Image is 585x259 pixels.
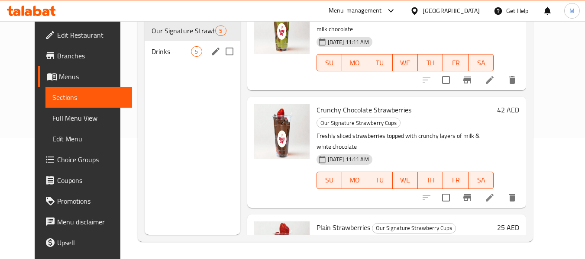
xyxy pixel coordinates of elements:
[446,57,465,69] span: FR
[393,172,418,189] button: WE
[317,172,342,189] button: SU
[59,71,126,82] span: Menus
[457,187,478,208] button: Branch-specific-item
[421,57,440,69] span: TH
[317,103,411,116] span: Crunchy Chocolate Strawberries
[152,46,191,57] span: Drinks
[437,71,455,89] span: Select to update
[57,51,126,61] span: Branches
[57,237,126,248] span: Upsell
[367,54,392,71] button: TU
[324,38,372,46] span: [DATE] 11:11 AM
[472,174,490,186] span: SA
[52,134,126,144] span: Edit Menu
[38,66,133,87] a: Menus
[396,57,414,69] span: WE
[320,174,339,186] span: SU
[152,26,215,36] span: Our Signature Strawberry Cups
[57,196,126,206] span: Promotions
[52,113,126,123] span: Full Menu View
[469,172,494,189] button: SA
[57,175,126,185] span: Coupons
[317,118,401,128] div: Our Signature Strawberry Cups
[437,189,455,207] span: Select to update
[38,45,133,66] a: Branches
[209,45,222,58] button: edit
[346,57,364,69] span: MO
[569,6,575,16] span: M
[191,48,201,56] span: 5
[57,30,126,40] span: Edit Restaurant
[38,25,133,45] a: Edit Restaurant
[52,92,126,102] span: Sections
[497,221,519,233] h6: 25 AED
[418,172,443,189] button: TH
[423,6,480,16] div: [GEOGRAPHIC_DATA]
[485,192,495,203] a: Edit menu item
[38,191,133,211] a: Promotions
[497,104,519,116] h6: 42 AED
[446,174,465,186] span: FR
[396,174,414,186] span: WE
[38,232,133,253] a: Upsell
[317,54,342,71] button: SU
[317,13,494,35] p: Freshly sliced strawberries topped with pistachio kunafa and creamy milk chocolate
[443,54,468,71] button: FR
[317,118,400,128] span: Our Signature Strawberry Cups
[324,155,372,163] span: [DATE] 11:11 AM
[45,108,133,128] a: Full Menu View
[472,57,490,69] span: SA
[342,172,367,189] button: MO
[317,221,370,234] span: Plain Strawberries
[421,174,440,186] span: TH
[502,187,523,208] button: delete
[502,70,523,90] button: delete
[216,27,226,35] span: 5
[329,6,382,16] div: Menu-management
[45,87,133,108] a: Sections
[418,54,443,71] button: TH
[342,54,367,71] button: MO
[38,149,133,170] a: Choice Groups
[485,75,495,85] a: Edit menu item
[254,104,310,159] img: Crunchy Chocolate Strawberries
[372,223,456,233] span: Our Signature Strawberry Cups
[38,170,133,191] a: Coupons
[372,223,456,233] div: Our Signature Strawberry Cups
[371,174,389,186] span: TU
[457,70,478,90] button: Branch-specific-item
[191,46,202,57] div: items
[145,20,240,41] div: Our Signature Strawberry Cups5
[443,172,468,189] button: FR
[393,54,418,71] button: WE
[317,131,494,152] p: Freshly sliced strawberries topped with crunchy layers of milk & white chocolate
[371,57,389,69] span: TU
[57,154,126,165] span: Choice Groups
[367,172,392,189] button: TU
[145,41,240,62] div: Drinks5edit
[145,17,240,65] nav: Menu sections
[346,174,364,186] span: MO
[38,211,133,232] a: Menu disclaimer
[215,26,226,36] div: items
[320,57,339,69] span: SU
[45,128,133,149] a: Edit Menu
[469,54,494,71] button: SA
[57,217,126,227] span: Menu disclaimer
